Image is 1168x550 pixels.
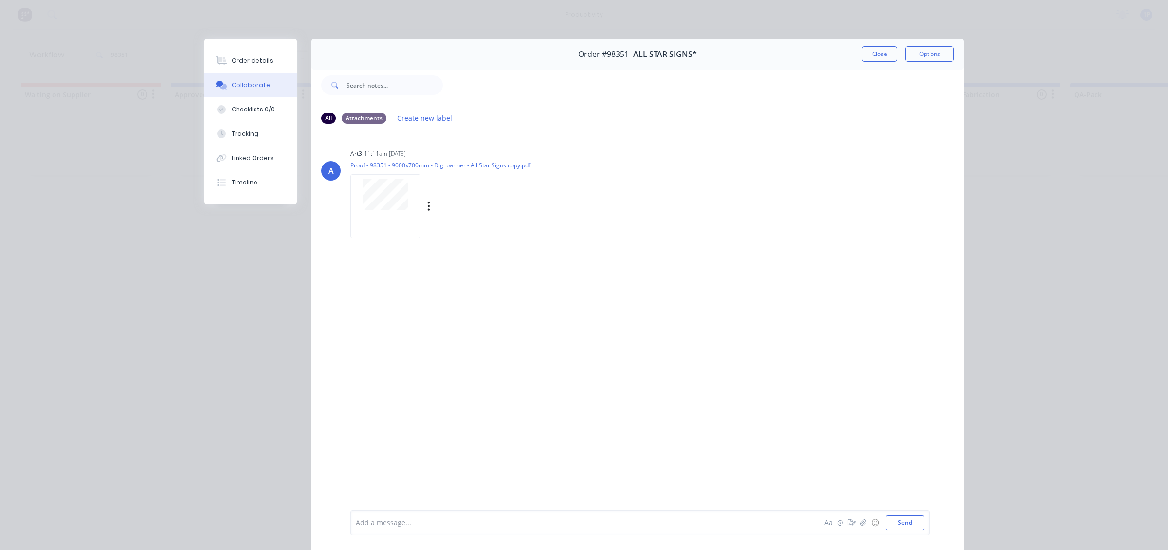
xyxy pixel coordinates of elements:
div: Order details [232,56,273,65]
button: Send [886,515,924,530]
input: Search notes... [347,75,443,95]
div: Checklists 0/0 [232,105,274,114]
span: ALL STAR SIGNS* [633,50,697,59]
button: Options [905,46,954,62]
button: Order details [204,49,297,73]
div: art3 [350,149,362,158]
div: Tracking [232,129,258,138]
div: Attachments [342,113,386,124]
span: Order #98351 - [578,50,633,59]
div: A [328,165,334,177]
div: 11:11am [DATE] [364,149,406,158]
button: Close [862,46,897,62]
div: All [321,113,336,124]
button: Timeline [204,170,297,195]
div: Linked Orders [232,154,274,163]
button: ☺ [869,517,881,529]
button: @ [834,517,846,529]
button: Linked Orders [204,146,297,170]
div: Timeline [232,178,257,187]
div: Collaborate [232,81,270,90]
button: Collaborate [204,73,297,97]
p: Proof - 98351 - 9000x700mm - Digi banner - All Star Signs copy.pdf [350,161,530,169]
button: Create new label [392,111,457,125]
button: Tracking [204,122,297,146]
button: Aa [822,517,834,529]
button: Checklists 0/0 [204,97,297,122]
